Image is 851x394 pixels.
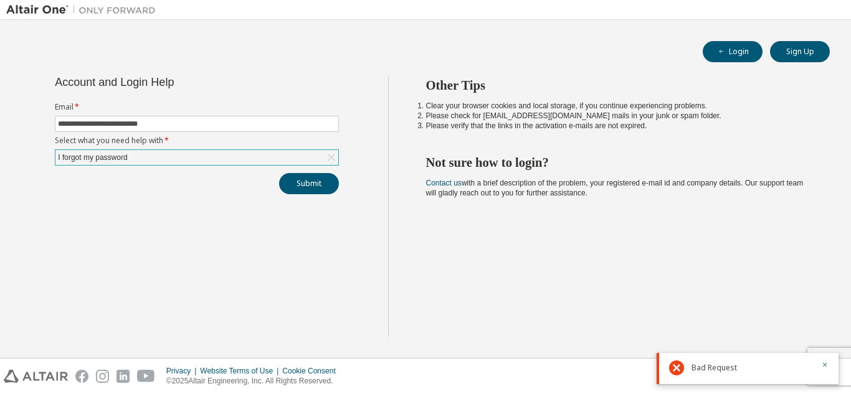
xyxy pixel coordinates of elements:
div: I forgot my password [55,150,338,165]
img: altair_logo.svg [4,370,68,383]
li: Please check for [EMAIL_ADDRESS][DOMAIN_NAME] mails in your junk or spam folder. [426,111,808,121]
img: Altair One [6,4,162,16]
p: © 2025 Altair Engineering, Inc. All Rights Reserved. [166,376,343,387]
li: Clear your browser cookies and local storage, if you continue experiencing problems. [426,101,808,111]
button: Login [703,41,763,62]
div: Privacy [166,366,200,376]
img: instagram.svg [96,370,109,383]
div: I forgot my password [56,151,129,164]
img: youtube.svg [137,370,155,383]
span: with a brief description of the problem, your registered e-mail id and company details. Our suppo... [426,179,804,197]
h2: Not sure how to login? [426,154,808,171]
div: Cookie Consent [282,366,343,376]
img: linkedin.svg [116,370,130,383]
button: Submit [279,173,339,194]
div: Account and Login Help [55,77,282,87]
a: Contact us [426,179,462,187]
label: Select what you need help with [55,136,339,146]
label: Email [55,102,339,112]
h2: Other Tips [426,77,808,93]
span: Bad Request [692,363,737,373]
div: Website Terms of Use [200,366,282,376]
img: facebook.svg [75,370,88,383]
button: Sign Up [770,41,830,62]
li: Please verify that the links in the activation e-mails are not expired. [426,121,808,131]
